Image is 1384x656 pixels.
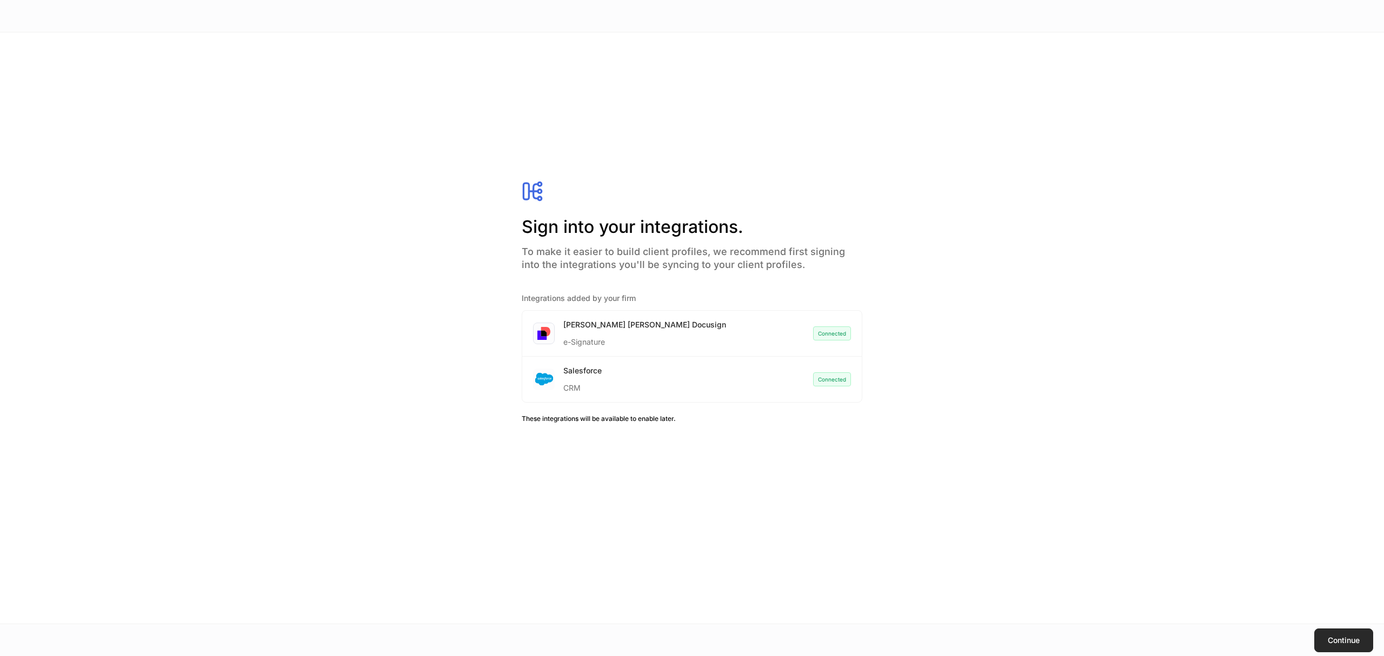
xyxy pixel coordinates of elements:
div: [PERSON_NAME] [PERSON_NAME] Docusign [563,319,726,330]
h4: To make it easier to build client profiles, we recommend first signing into the integrations you'... [522,239,862,271]
h6: These integrations will be available to enable later. [522,413,862,424]
div: Salesforce [563,365,602,376]
h2: Sign into your integrations. [522,215,862,239]
div: Connected [813,372,851,386]
div: Connected [813,326,851,340]
div: e-Signature [563,330,726,347]
div: Continue [1328,637,1360,644]
div: CRM [563,376,602,393]
h5: Integrations added by your firm [522,293,862,304]
button: Continue [1314,628,1373,652]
